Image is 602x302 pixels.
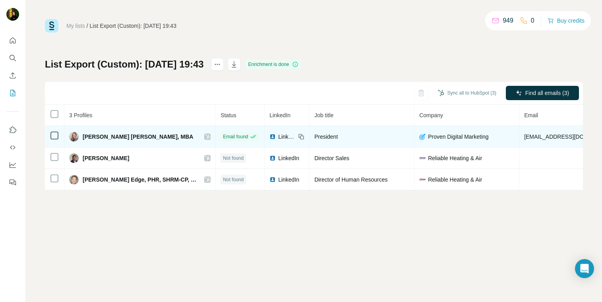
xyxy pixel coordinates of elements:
li: / [87,22,88,30]
span: Director Sales [314,155,349,161]
span: Reliable Heating & Air [428,154,482,162]
button: Enrich CSV [6,68,19,83]
span: Find all emails (3) [525,89,569,97]
span: [PERSON_NAME] [PERSON_NAME], MBA [83,133,193,141]
span: President [314,134,338,140]
span: Status [221,112,236,118]
img: Avatar [69,132,79,141]
span: Proven Digital Marketing [428,133,489,141]
p: 0 [531,16,534,25]
img: Avatar [69,153,79,163]
button: Find all emails (3) [506,86,579,100]
button: Dashboard [6,158,19,172]
span: Not found [223,176,244,183]
span: LinkedIn [269,112,290,118]
div: Open Intercom Messenger [575,259,594,278]
button: actions [211,58,224,71]
span: [PERSON_NAME] Edge, PHR, SHRM-CP, CPSP [83,176,196,184]
button: Use Surfe API [6,140,19,155]
div: List Export (Custom): [DATE] 19:43 [90,22,176,30]
button: Quick start [6,33,19,48]
h1: List Export (Custom): [DATE] 19:43 [45,58,204,71]
button: Feedback [6,175,19,190]
button: Sync all to HubSpot (3) [432,87,502,99]
span: LinkedIn [278,154,299,162]
img: Avatar [6,8,19,21]
span: Reliable Heating & Air [428,176,482,184]
span: LinkedIn [278,133,296,141]
div: Enrichment is done [246,60,301,69]
img: LinkedIn logo [269,134,276,140]
p: 949 [503,16,513,25]
span: Job title [314,112,333,118]
img: LinkedIn logo [269,176,276,183]
button: Use Surfe on LinkedIn [6,123,19,137]
img: Surfe Logo [45,19,58,33]
span: Director of Human Resources [314,176,387,183]
img: Avatar [69,175,79,184]
img: company-logo [419,155,426,161]
span: Email found [223,133,248,140]
span: Company [419,112,443,118]
button: Search [6,51,19,65]
a: My lists [66,23,85,29]
img: LinkedIn logo [269,155,276,161]
span: Not found [223,155,244,162]
span: Email [524,112,538,118]
button: My lists [6,86,19,100]
span: [PERSON_NAME] [83,154,129,162]
img: company-logo [419,176,426,183]
button: Buy credits [548,15,585,26]
span: 3 Profiles [69,112,92,118]
img: company-logo [419,134,426,140]
span: LinkedIn [278,176,299,184]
